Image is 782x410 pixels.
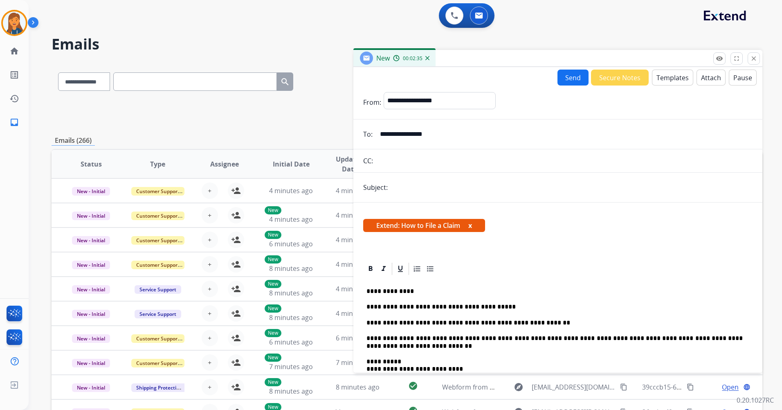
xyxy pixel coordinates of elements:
h2: Emails [52,36,762,52]
span: + [208,235,211,245]
mat-icon: person_add [231,333,241,343]
p: 0.20.1027RC [737,395,774,405]
span: + [208,309,211,318]
span: Assignee [210,159,239,169]
span: Initial Date [273,159,310,169]
span: 4 minutes ago [336,309,380,318]
p: New [265,329,281,337]
span: New - Initial [72,310,110,318]
span: New - Initial [72,359,110,367]
span: Type [150,159,165,169]
p: New [265,280,281,288]
mat-icon: list_alt [9,70,19,80]
button: Pause [729,70,757,86]
mat-icon: person_add [231,186,241,196]
mat-icon: home [9,46,19,56]
span: + [208,333,211,343]
span: [EMAIL_ADDRESS][DOMAIN_NAME] [532,382,616,392]
span: New - Initial [72,285,110,294]
p: New [265,378,281,386]
button: + [202,256,218,273]
mat-icon: fullscreen [733,55,740,62]
mat-icon: person_add [231,382,241,392]
mat-icon: person_add [231,309,241,318]
span: 39cccb15-6fef-43a8-8e39-62a553405794 [642,383,764,392]
span: 8 minutes ago [269,264,313,273]
p: New [265,354,281,362]
mat-icon: content_copy [620,383,627,391]
button: x [468,221,472,230]
mat-icon: history [9,94,19,104]
mat-icon: search [280,77,290,87]
img: avatar [3,11,26,34]
div: Italic [378,263,390,275]
span: 6 minutes ago [336,333,380,342]
div: Ordered List [411,263,423,275]
span: 6 minutes ago [269,239,313,248]
span: Customer Support [131,212,184,220]
span: Customer Support [131,334,184,343]
mat-icon: check_circle [408,381,418,391]
span: 7 minutes ago [336,358,380,367]
span: Webform from [EMAIL_ADDRESS][DOMAIN_NAME] on [DATE] [442,383,627,392]
span: Extend: How to File a Claim [363,219,485,232]
span: 7 minutes ago [269,362,313,371]
span: 6 minutes ago [269,338,313,347]
button: + [202,281,218,297]
mat-icon: remove_red_eye [716,55,723,62]
p: New [265,304,281,313]
span: 4 minutes ago [269,215,313,224]
span: Service Support [135,310,181,318]
span: 4 minutes ago [336,186,380,195]
mat-icon: person_add [231,235,241,245]
p: New [265,255,281,264]
span: New - Initial [72,187,110,196]
button: Send [557,70,589,86]
button: + [202,232,218,248]
span: + [208,284,211,294]
span: Customer Support [131,261,184,269]
span: Customer Support [131,236,184,245]
span: 8 minutes ago [269,313,313,322]
p: CC: [363,156,373,166]
p: Subject: [363,182,388,192]
button: + [202,305,218,322]
span: + [208,259,211,269]
span: New - Initial [72,236,110,245]
span: Service Support [135,285,181,294]
span: Customer Support [131,359,184,367]
mat-icon: person_add [231,284,241,294]
span: + [208,358,211,367]
span: New - Initial [72,212,110,220]
span: 4 minutes ago [336,211,380,220]
span: New - Initial [72,383,110,392]
span: + [208,210,211,220]
span: Updated Date [331,154,368,174]
span: New - Initial [72,261,110,269]
div: Bullet List [424,263,436,275]
p: New [265,231,281,239]
span: 4 minutes ago [269,186,313,195]
span: 8 minutes ago [269,288,313,297]
mat-icon: inbox [9,117,19,127]
span: 8 minutes ago [269,387,313,396]
span: 8 minutes ago [336,383,380,392]
mat-icon: language [743,383,751,391]
button: Secure Notes [591,70,649,86]
button: Templates [652,70,693,86]
div: Underline [394,263,407,275]
span: New - Initial [72,334,110,343]
span: Open [722,382,739,392]
p: New [265,206,281,214]
button: + [202,207,218,223]
p: To: [363,129,373,139]
span: New [376,54,390,63]
mat-icon: content_copy [687,383,694,391]
mat-icon: person_add [231,358,241,367]
mat-icon: close [750,55,757,62]
button: + [202,379,218,395]
button: + [202,330,218,346]
button: + [202,182,218,199]
span: Status [81,159,102,169]
span: + [208,186,211,196]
